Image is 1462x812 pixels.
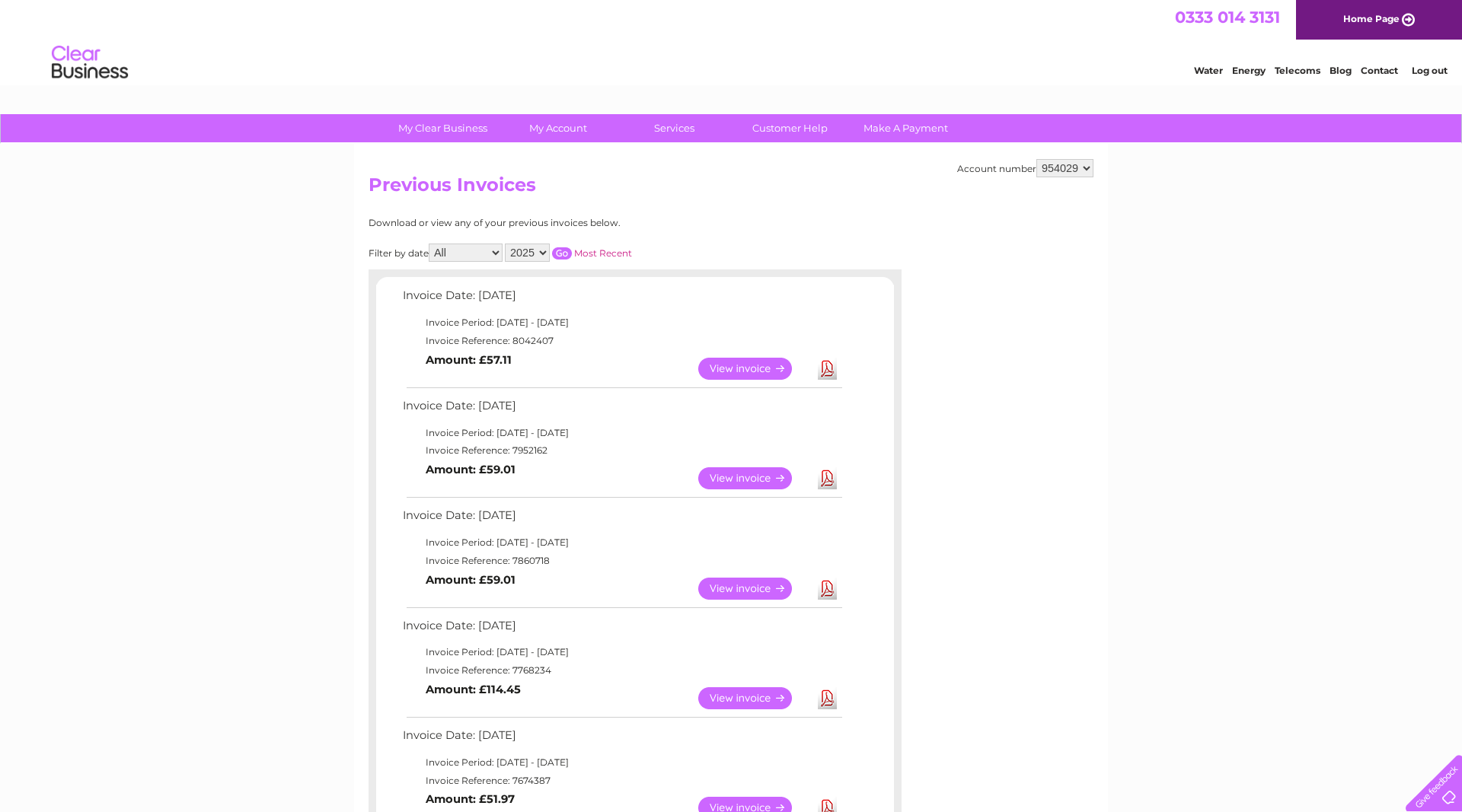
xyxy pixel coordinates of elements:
[399,725,844,753] td: Invoice Date: [DATE]
[399,441,844,460] td: Invoice Reference: 7952162
[426,683,521,696] b: Amount: £114.45
[399,772,844,790] td: Invoice Reference: 7674387
[818,687,837,709] a: Download
[1361,65,1398,76] a: Contact
[1330,65,1352,76] a: Blog
[1232,65,1266,76] a: Energy
[574,247,632,259] a: Most Recent
[698,358,810,380] a: View
[399,314,844,332] td: Invoice Period: [DATE] - [DATE]
[399,285,844,314] td: Invoice Date: [DATE]
[426,792,515,806] b: Amount: £51.97
[399,643,844,661] td: Invoice Period: [DATE] - [DATE]
[51,40,129,86] img: logo.png
[426,463,516,476] b: Amount: £59.01
[843,114,969,142] a: Make A Payment
[1275,65,1320,76] a: Telecoms
[399,661,844,680] td: Invoice Reference: 7768234
[399,533,844,552] td: Invoice Period: [DATE] - [DATE]
[399,332,844,350] td: Invoice Reference: 8042407
[399,396,844,424] td: Invoice Date: [DATE]
[1412,65,1448,76] a: Log out
[1194,65,1223,76] a: Water
[372,8,1092,74] div: Clear Business is a trading name of Verastar Limited (registered in [GEOGRAPHIC_DATA] No. 3667643...
[399,505,844,533] td: Invoice Date: [DATE]
[399,616,844,644] td: Invoice Date: [DATE]
[399,552,844,570] td: Invoice Reference: 7860718
[818,358,837,380] a: Download
[399,424,844,442] td: Invoice Period: [DATE] - [DATE]
[380,114,506,142] a: My Clear Business
[698,687,810,709] a: View
[818,578,837,600] a: Download
[698,578,810,600] a: View
[426,353,512,367] b: Amount: £57.11
[426,573,516,587] b: Amount: £59.01
[818,467,837,489] a: Download
[496,114,621,142] a: My Account
[369,174,1093,203] h2: Previous Invoices
[1175,8,1280,27] a: 0333 014 3131
[399,753,844,772] td: Invoice Period: [DATE] - [DATE]
[369,218,768,228] div: Download or view any of your previous invoices below.
[611,114,737,142] a: Services
[957,159,1093,177] div: Account number
[698,467,810,489] a: View
[369,244,768,262] div: Filter by date
[727,114,853,142] a: Customer Help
